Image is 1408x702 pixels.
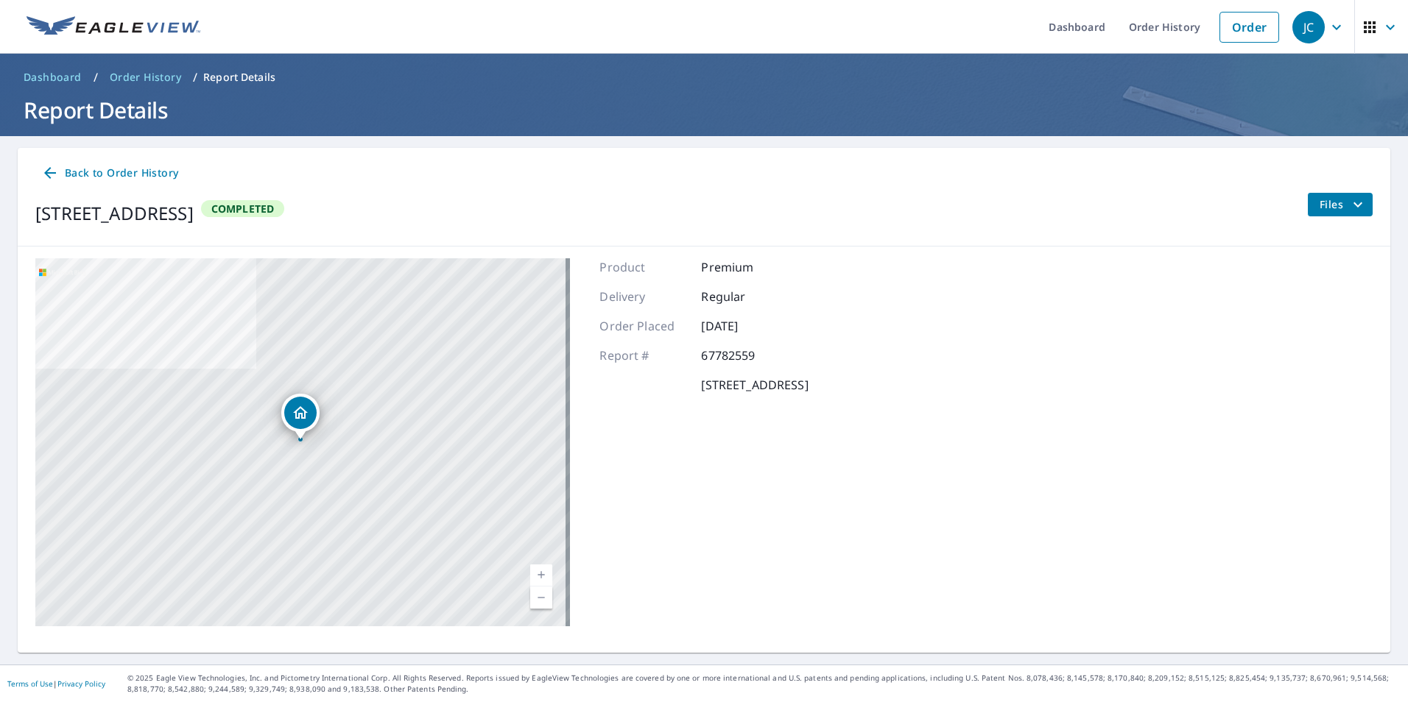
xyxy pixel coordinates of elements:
[1307,193,1373,216] button: filesDropdownBtn-67782559
[701,288,789,305] p: Regular
[193,68,197,86] li: /
[18,65,1390,89] nav: breadcrumb
[7,679,105,688] p: |
[1320,196,1367,213] span: Files
[530,564,552,586] a: Current Level 17, Zoom In
[27,16,200,38] img: EV Logo
[18,65,88,89] a: Dashboard
[104,65,187,89] a: Order History
[41,164,178,182] span: Back to Order History
[701,376,808,394] p: [STREET_ADDRESS]
[599,258,688,276] p: Product
[203,202,284,216] span: Completed
[701,347,789,364] p: 67782559
[1292,11,1325,43] div: JC
[701,258,789,276] p: Premium
[599,288,688,305] p: Delivery
[127,673,1401,695] p: © 2025 Eagle View Technologies, Inc. and Pictometry International Corp. All Rights Reserved. Repo...
[1219,12,1279,43] a: Order
[599,347,688,364] p: Report #
[110,70,181,85] span: Order History
[57,678,105,689] a: Privacy Policy
[18,95,1390,125] h1: Report Details
[599,317,688,335] p: Order Placed
[530,586,552,609] a: Current Level 17, Zoom Out
[94,68,98,86] li: /
[281,394,320,439] div: Dropped pin, building 1, Residential property, 26 High Meadow Dr Drums, PA 18222
[203,70,275,85] p: Report Details
[24,70,82,85] span: Dashboard
[35,200,194,227] div: [STREET_ADDRESS]
[7,678,53,689] a: Terms of Use
[701,317,789,335] p: [DATE]
[35,160,184,187] a: Back to Order History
